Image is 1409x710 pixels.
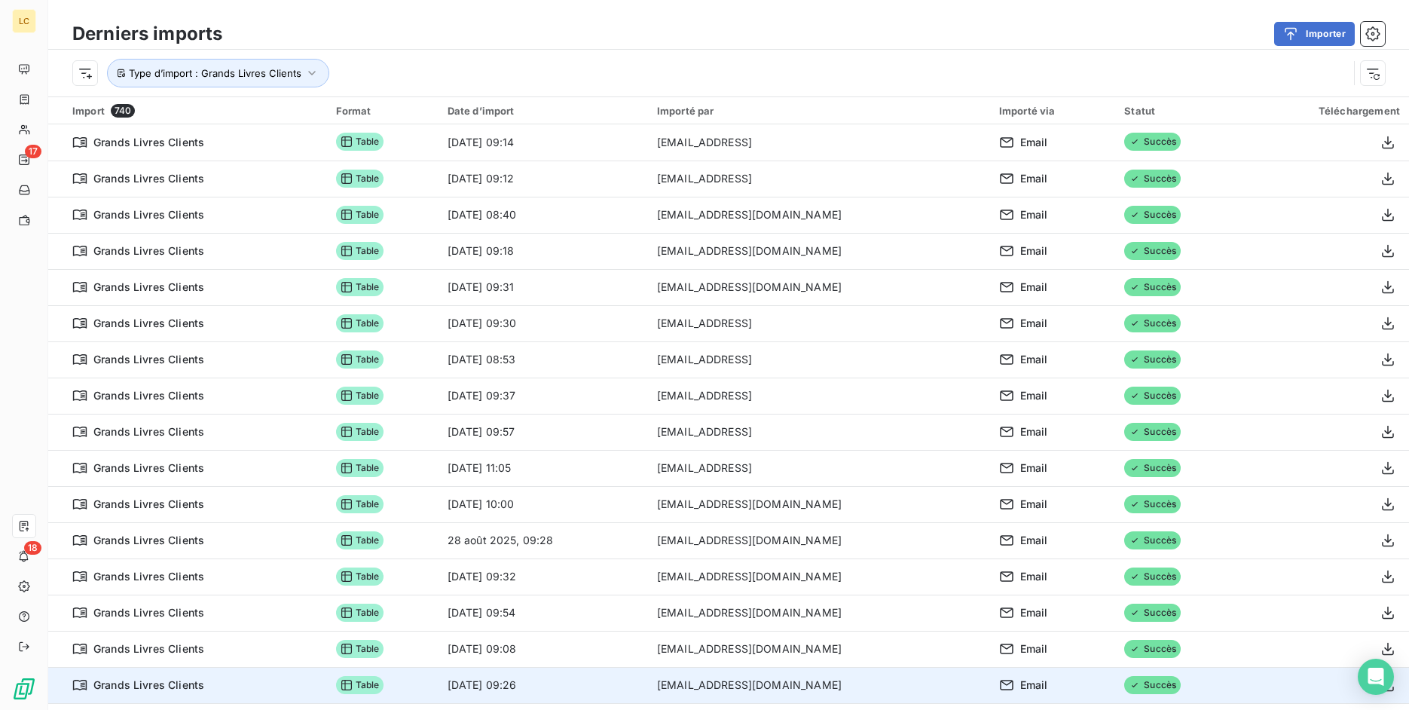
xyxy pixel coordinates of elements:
[648,414,990,450] td: [EMAIL_ADDRESS]
[93,316,204,331] span: Grands Livres Clients
[93,280,204,295] span: Grands Livres Clients
[1020,497,1048,512] span: Email
[336,242,384,260] span: Table
[1020,533,1048,548] span: Email
[439,595,648,631] td: [DATE] 09:54
[1124,387,1181,405] span: Succès
[448,105,639,117] div: Date d’import
[1124,133,1181,151] span: Succès
[25,145,41,158] span: 17
[439,631,648,667] td: [DATE] 09:08
[336,278,384,296] span: Table
[1020,243,1048,259] span: Email
[439,667,648,703] td: [DATE] 09:26
[439,161,648,197] td: [DATE] 09:12
[439,197,648,233] td: [DATE] 08:40
[129,67,301,79] span: Type d’import : Grands Livres Clients
[648,595,990,631] td: [EMAIL_ADDRESS][DOMAIN_NAME]
[439,414,648,450] td: [DATE] 09:57
[1020,316,1048,331] span: Email
[93,207,204,222] span: Grands Livres Clients
[336,133,384,151] span: Table
[648,341,990,378] td: [EMAIL_ADDRESS]
[648,197,990,233] td: [EMAIL_ADDRESS][DOMAIN_NAME]
[93,135,204,150] span: Grands Livres Clients
[439,305,648,341] td: [DATE] 09:30
[1124,495,1181,513] span: Succès
[1124,242,1181,260] span: Succès
[93,678,204,693] span: Grands Livres Clients
[648,631,990,667] td: [EMAIL_ADDRESS][DOMAIN_NAME]
[648,522,990,559] td: [EMAIL_ADDRESS][DOMAIN_NAME]
[648,378,990,414] td: [EMAIL_ADDRESS]
[1124,568,1181,586] span: Succès
[1020,352,1048,367] span: Email
[336,170,384,188] span: Table
[12,677,36,701] img: Logo LeanPay
[93,424,204,439] span: Grands Livres Clients
[439,378,648,414] td: [DATE] 09:37
[336,387,384,405] span: Table
[648,269,990,305] td: [EMAIL_ADDRESS][DOMAIN_NAME]
[648,233,990,269] td: [EMAIL_ADDRESS][DOMAIN_NAME]
[1020,135,1048,150] span: Email
[1124,105,1232,117] div: Statut
[1358,659,1394,695] div: Open Intercom Messenger
[648,486,990,522] td: [EMAIL_ADDRESS][DOMAIN_NAME]
[1250,105,1400,117] div: Téléchargement
[1124,170,1181,188] span: Succès
[439,559,648,595] td: [DATE] 09:32
[336,105,429,117] div: Format
[1124,604,1181,622] span: Succès
[72,104,318,118] div: Import
[336,495,384,513] span: Table
[93,497,204,512] span: Grands Livres Clients
[648,305,990,341] td: [EMAIL_ADDRESS]
[336,568,384,586] span: Table
[93,641,204,656] span: Grands Livres Clients
[24,541,41,555] span: 18
[1020,569,1048,584] span: Email
[93,533,204,548] span: Grands Livres Clients
[648,559,990,595] td: [EMAIL_ADDRESS][DOMAIN_NAME]
[93,461,204,476] span: Grands Livres Clients
[439,341,648,378] td: [DATE] 08:53
[1020,171,1048,186] span: Email
[1124,640,1181,658] span: Succès
[999,105,1106,117] div: Importé via
[1124,278,1181,296] span: Succès
[336,531,384,549] span: Table
[439,486,648,522] td: [DATE] 10:00
[111,104,135,118] span: 740
[336,676,384,694] span: Table
[107,59,329,87] button: Type d’import : Grands Livres Clients
[12,9,36,33] div: LC
[93,605,204,620] span: Grands Livres Clients
[648,450,990,486] td: [EMAIL_ADDRESS]
[657,105,981,117] div: Importé par
[439,124,648,161] td: [DATE] 09:14
[336,604,384,622] span: Table
[1124,206,1181,224] span: Succès
[1020,207,1048,222] span: Email
[648,667,990,703] td: [EMAIL_ADDRESS][DOMAIN_NAME]
[1124,531,1181,549] span: Succès
[439,522,648,559] td: 28 août 2025, 09:28
[1124,350,1181,369] span: Succès
[336,314,384,332] span: Table
[336,640,384,658] span: Table
[336,459,384,477] span: Table
[1274,22,1355,46] button: Importer
[336,206,384,224] span: Table
[1124,314,1181,332] span: Succès
[93,171,204,186] span: Grands Livres Clients
[1020,424,1048,439] span: Email
[648,161,990,197] td: [EMAIL_ADDRESS]
[1124,423,1181,441] span: Succès
[336,350,384,369] span: Table
[439,450,648,486] td: [DATE] 11:05
[439,269,648,305] td: [DATE] 09:31
[1020,641,1048,656] span: Email
[648,124,990,161] td: [EMAIL_ADDRESS]
[1020,605,1048,620] span: Email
